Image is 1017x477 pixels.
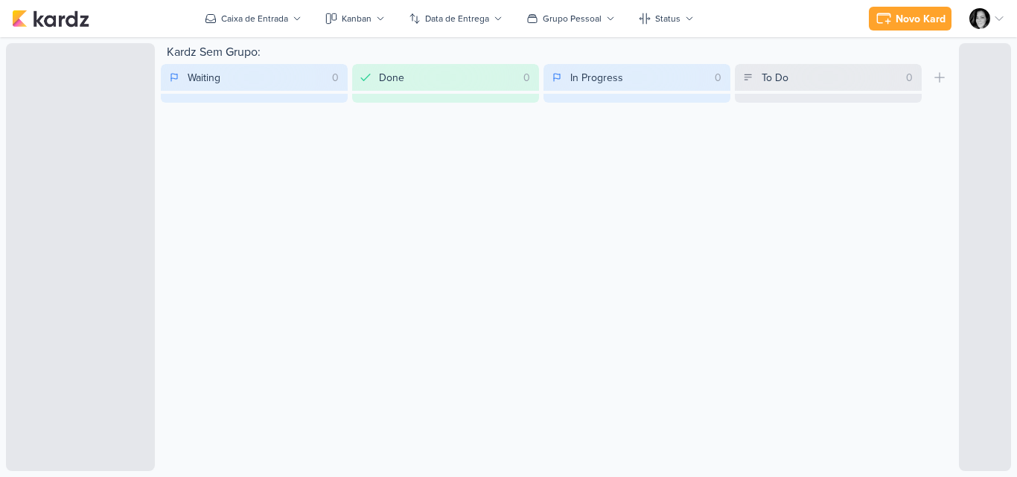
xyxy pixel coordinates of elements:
[900,70,919,86] div: 0
[709,70,727,86] div: 0
[517,70,536,86] div: 0
[969,8,990,29] img: Renata Brandão
[896,11,946,27] div: Novo Kard
[12,10,89,28] img: kardz.app
[326,70,345,86] div: 0
[869,7,951,31] button: Novo Kard
[161,43,953,64] div: Kardz Sem Grupo:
